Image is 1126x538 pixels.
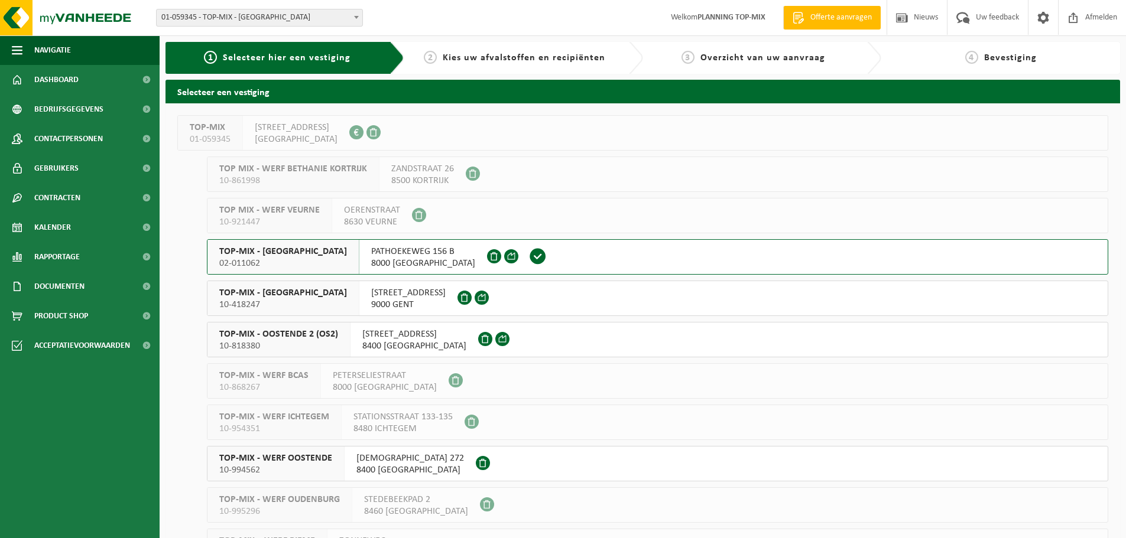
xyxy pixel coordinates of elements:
[166,80,1120,103] h2: Selecteer een vestiging
[443,53,605,63] span: Kies uw afvalstoffen en recipiënten
[219,246,347,257] span: TOP-MIX - [GEOGRAPHIC_DATA]
[362,340,466,352] span: 8400 [GEOGRAPHIC_DATA]
[34,124,103,154] span: Contactpersonen
[371,299,446,311] span: 9000 GENT
[219,370,309,382] span: TOP-MIX - WERF BCAS
[219,216,320,228] span: 10-921447
[219,257,347,269] span: 02-011062
[371,246,475,257] span: PATHOEKEWEG 156 B
[344,204,400,216] span: OERENSTRAAT
[344,216,400,228] span: 8630 VEURNE
[190,122,231,133] span: TOP-MIX
[34,35,71,65] span: Navigatie
[34,183,80,213] span: Contracten
[219,299,347,311] span: 10-418247
[219,175,367,187] span: 10-861998
[219,506,340,517] span: 10-995296
[356,464,464,476] span: 8400 [GEOGRAPHIC_DATA]
[157,9,362,26] span: 01-059345 - TOP-MIX - Oostende
[807,12,875,24] span: Offerte aanvragen
[190,133,231,145] span: 01-059345
[700,53,825,63] span: Overzicht van uw aanvraag
[34,65,79,94] span: Dashboard
[333,370,437,382] span: PETERSELIESTRAAT
[219,452,332,464] span: TOP-MIX - WERF OOSTENDE
[207,446,1108,481] button: TOP-MIX - WERF OOSTENDE 10-994562 [DEMOGRAPHIC_DATA] 2728400 [GEOGRAPHIC_DATA]
[391,163,454,175] span: ZANDSTRAAT 26
[34,242,80,272] span: Rapportage
[682,51,695,64] span: 3
[219,494,340,506] span: TOP-MIX - WERF OUDENBURG
[391,175,454,187] span: 8500 KORTRIJK
[204,51,217,64] span: 1
[219,411,329,423] span: TOP-MIX - WERF ICHTEGEM
[156,9,363,27] span: 01-059345 - TOP-MIX - Oostende
[219,423,329,435] span: 10-954351
[219,464,332,476] span: 10-994562
[34,213,71,242] span: Kalender
[207,281,1108,316] button: TOP-MIX - [GEOGRAPHIC_DATA] 10-418247 [STREET_ADDRESS]9000 GENT
[219,328,338,340] span: TOP-MIX - OOSTENDE 2 (OS2)
[356,452,464,464] span: [DEMOGRAPHIC_DATA] 272
[353,411,453,423] span: STATIONSSTRAAT 133-135
[34,272,85,301] span: Documenten
[255,133,338,145] span: [GEOGRAPHIC_DATA]
[424,51,437,64] span: 2
[219,163,367,175] span: TOP MIX - WERF BETHANIE KORTRIJK
[219,204,320,216] span: TOP MIX - WERF VEURNE
[219,287,347,299] span: TOP-MIX - [GEOGRAPHIC_DATA]
[697,13,765,22] strong: PLANNING TOP-MIX
[219,382,309,393] span: 10-868267
[362,328,466,340] span: [STREET_ADDRESS]
[34,331,130,360] span: Acceptatievoorwaarden
[371,257,475,269] span: 8000 [GEOGRAPHIC_DATA]
[783,6,881,30] a: Offerte aanvragen
[34,301,88,331] span: Product Shop
[364,494,468,506] span: STEDEBEEKPAD 2
[34,154,79,183] span: Gebruikers
[371,287,446,299] span: [STREET_ADDRESS]
[353,423,453,435] span: 8480 ICHTEGEM
[207,322,1108,357] button: TOP-MIX - OOSTENDE 2 (OS2) 10-818380 [STREET_ADDRESS]8400 [GEOGRAPHIC_DATA]
[333,382,437,393] span: 8000 [GEOGRAPHIC_DATA]
[965,51,978,64] span: 4
[984,53,1037,63] span: Bevestiging
[207,239,1108,275] button: TOP-MIX - [GEOGRAPHIC_DATA] 02-011062 PATHOEKEWEG 156 B8000 [GEOGRAPHIC_DATA]
[223,53,351,63] span: Selecteer hier een vestiging
[219,340,338,352] span: 10-818380
[364,506,468,517] span: 8460 [GEOGRAPHIC_DATA]
[34,94,103,124] span: Bedrijfsgegevens
[255,122,338,133] span: [STREET_ADDRESS]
